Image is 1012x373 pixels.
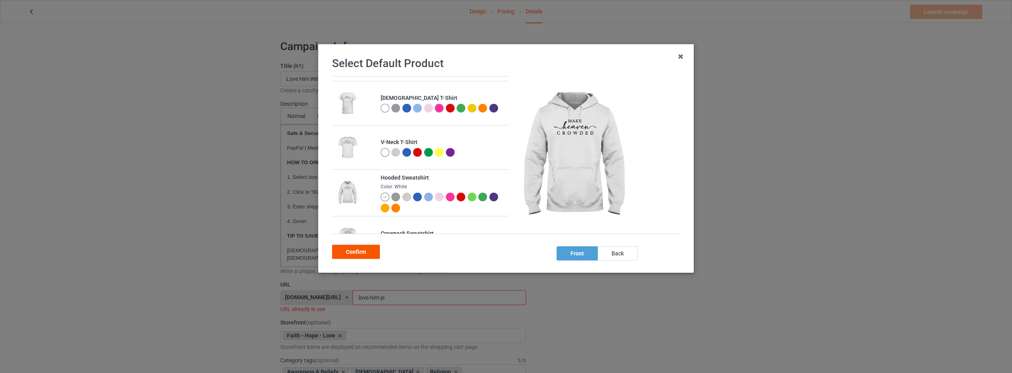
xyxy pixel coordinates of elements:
[332,56,680,71] h1: Select Default Product
[381,230,504,238] div: Crewneck Sweatshirt
[598,246,638,261] div: back
[381,139,504,146] div: V-Neck T-Shirt
[381,174,504,182] div: Hooded Sweatshirt
[381,184,504,190] div: Color: White
[332,245,380,259] div: Confirm
[381,94,504,102] div: [DEMOGRAPHIC_DATA] T-Shirt
[557,246,598,261] div: front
